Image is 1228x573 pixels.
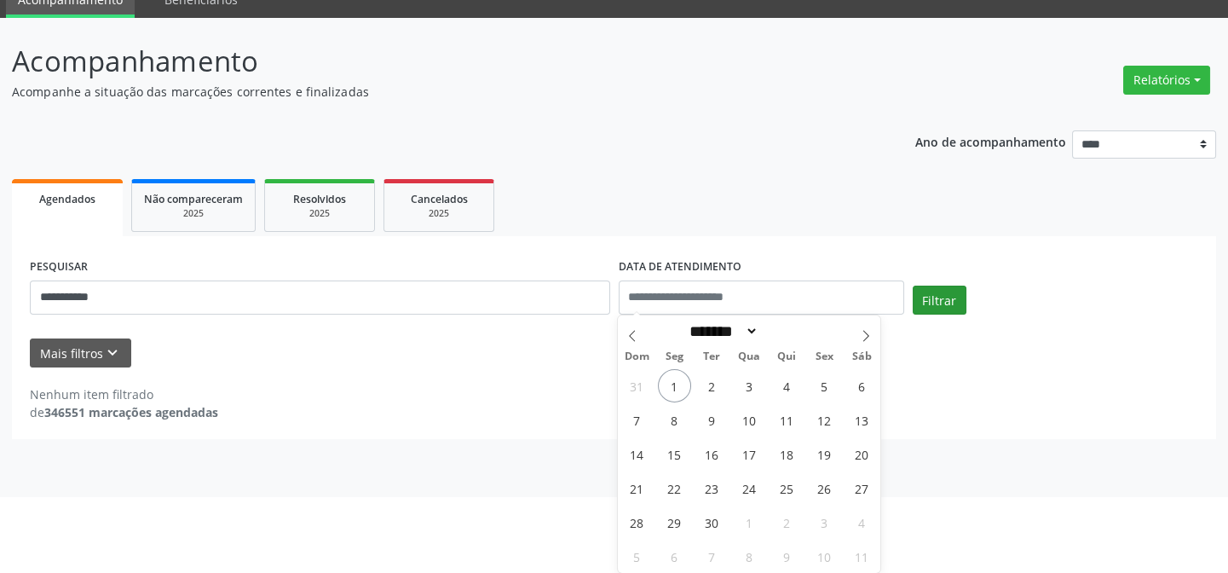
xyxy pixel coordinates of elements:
i: keyboard_arrow_down [103,344,122,362]
span: Outubro 5, 2025 [620,540,654,573]
span: Setembro 14, 2025 [620,437,654,471]
span: Outubro 10, 2025 [808,540,841,573]
span: Outubro 6, 2025 [658,540,691,573]
span: Outubro 4, 2025 [845,506,879,539]
label: DATA DE ATENDIMENTO [619,254,741,281]
span: Setembro 4, 2025 [770,369,804,402]
span: Qua [730,351,768,362]
span: Setembro 21, 2025 [620,472,654,505]
span: Setembro 8, 2025 [658,403,691,437]
span: Setembro 25, 2025 [770,472,804,505]
span: Setembro 28, 2025 [620,506,654,539]
p: Ano de acompanhamento [915,130,1066,152]
label: PESQUISAR [30,254,88,281]
span: Setembro 20, 2025 [845,437,879,471]
span: Setembro 2, 2025 [695,369,729,402]
span: Outubro 2, 2025 [770,506,804,539]
span: Setembro 12, 2025 [808,403,841,437]
span: Setembro 27, 2025 [845,472,879,505]
span: Setembro 7, 2025 [620,403,654,437]
div: 2025 [277,207,362,220]
span: Outubro 3, 2025 [808,506,841,539]
span: Seg [655,351,693,362]
span: Resolvidos [293,192,346,206]
span: Setembro 6, 2025 [845,369,879,402]
div: 2025 [396,207,481,220]
span: Setembro 17, 2025 [733,437,766,471]
span: Outubro 8, 2025 [733,540,766,573]
span: Sáb [843,351,880,362]
span: Setembro 29, 2025 [658,506,691,539]
span: Agendados [39,192,95,206]
span: Outubro 7, 2025 [695,540,729,573]
span: Setembro 1, 2025 [658,369,691,402]
span: Ter [693,351,730,362]
span: Setembro 16, 2025 [695,437,729,471]
p: Acompanhe a situação das marcações correntes e finalizadas [12,83,855,101]
input: Year [758,322,815,340]
span: Setembro 10, 2025 [733,403,766,437]
button: Mais filtroskeyboard_arrow_down [30,339,131,368]
span: Setembro 24, 2025 [733,472,766,505]
div: de [30,403,218,421]
span: Setembro 26, 2025 [808,472,841,505]
span: Setembro 22, 2025 [658,472,691,505]
span: Setembro 3, 2025 [733,369,766,402]
span: Setembro 23, 2025 [695,472,729,505]
div: 2025 [144,207,243,220]
span: Outubro 9, 2025 [770,540,804,573]
span: Outubro 1, 2025 [733,506,766,539]
button: Filtrar [913,286,966,315]
span: Não compareceram [144,192,243,206]
span: Setembro 15, 2025 [658,437,691,471]
strong: 346551 marcações agendadas [44,404,218,420]
p: Acompanhamento [12,40,855,83]
span: Sex [805,351,843,362]
span: Qui [768,351,805,362]
span: Setembro 13, 2025 [845,403,879,437]
span: Setembro 19, 2025 [808,437,841,471]
span: Outubro 11, 2025 [845,540,879,573]
select: Month [684,322,759,340]
span: Setembro 5, 2025 [808,369,841,402]
span: Setembro 9, 2025 [695,403,729,437]
span: Cancelados [411,192,468,206]
span: Setembro 18, 2025 [770,437,804,471]
div: Nenhum item filtrado [30,385,218,403]
span: Dom [618,351,655,362]
button: Relatórios [1123,66,1210,95]
span: Setembro 30, 2025 [695,506,729,539]
span: Agosto 31, 2025 [620,369,654,402]
span: Setembro 11, 2025 [770,403,804,437]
